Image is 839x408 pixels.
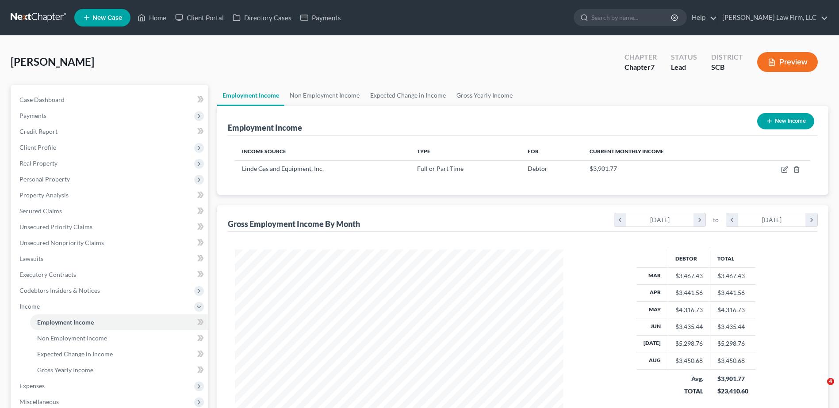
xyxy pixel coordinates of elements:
[693,213,705,227] i: chevron_right
[710,284,755,301] td: $3,441.56
[710,268,755,284] td: $3,467.43
[12,187,208,203] a: Property Analysis
[242,165,324,172] span: Linde Gas and Equipment, Inc.
[809,378,830,399] iframe: Intercom live chat
[636,318,668,335] th: Jun
[19,144,56,151] span: Client Profile
[19,96,65,103] span: Case Dashboard
[528,165,548,172] span: Debtor
[12,124,208,140] a: Credit Report
[228,10,296,26] a: Directory Cases
[19,223,92,230] span: Unsecured Priority Claims
[805,213,817,227] i: chevron_right
[710,335,755,352] td: $5,298.76
[636,268,668,284] th: Mar
[687,10,717,26] a: Help
[37,334,107,342] span: Non Employment Income
[217,85,284,106] a: Employment Income
[675,374,703,383] div: Avg.
[12,219,208,235] a: Unsecured Priority Claims
[675,288,703,297] div: $3,441.56
[717,387,748,396] div: $23,410.60
[757,52,818,72] button: Preview
[675,322,703,331] div: $3,435.44
[827,378,834,385] span: 4
[19,398,59,405] span: Miscellaneous
[19,382,45,389] span: Expenses
[757,113,814,129] button: New Income
[636,352,668,369] th: Aug
[451,85,518,106] a: Gross Yearly Income
[171,10,228,26] a: Client Portal
[675,387,703,396] div: TOTAL
[738,213,806,227] div: [DATE]
[717,374,748,383] div: $3,901.77
[417,148,430,155] span: Type
[228,219,360,229] div: Gross Employment Income By Month
[242,148,286,155] span: Income Source
[671,52,697,62] div: Status
[365,85,451,106] a: Expected Change in Income
[12,251,208,267] a: Lawsuits
[30,362,208,378] a: Gross Yearly Income
[624,62,657,72] div: Chapter
[19,112,46,119] span: Payments
[718,10,828,26] a: [PERSON_NAME] Law Firm, LLC
[30,330,208,346] a: Non Employment Income
[651,63,655,71] span: 7
[92,15,122,21] span: New Case
[19,175,70,183] span: Personal Property
[30,346,208,362] a: Expected Change in Income
[590,148,664,155] span: Current Monthly Income
[710,318,755,335] td: $3,435.44
[675,339,703,348] div: $5,298.76
[37,366,93,374] span: Gross Yearly Income
[614,213,626,227] i: chevron_left
[590,165,617,172] span: $3,901.77
[19,207,62,215] span: Secured Claims
[626,213,694,227] div: [DATE]
[710,352,755,369] td: $3,450.68
[12,203,208,219] a: Secured Claims
[668,249,710,267] th: Debtor
[296,10,345,26] a: Payments
[710,301,755,318] td: $4,316.73
[37,350,113,358] span: Expected Change in Income
[636,301,668,318] th: May
[19,239,104,246] span: Unsecured Nonpriority Claims
[19,191,69,199] span: Property Analysis
[711,62,743,72] div: SCB
[12,92,208,108] a: Case Dashboard
[624,52,657,62] div: Chapter
[726,213,738,227] i: chevron_left
[675,272,703,280] div: $3,467.43
[591,9,672,26] input: Search by name...
[284,85,365,106] a: Non Employment Income
[675,356,703,365] div: $3,450.68
[675,306,703,314] div: $4,316.73
[417,165,464,172] span: Full or Part Time
[713,215,719,224] span: to
[671,62,697,72] div: Lead
[228,122,302,133] div: Employment Income
[636,284,668,301] th: Apr
[19,255,43,262] span: Lawsuits
[19,128,57,135] span: Credit Report
[710,249,755,267] th: Total
[636,335,668,352] th: [DATE]
[19,287,100,294] span: Codebtors Insiders & Notices
[711,52,743,62] div: District
[37,318,94,326] span: Employment Income
[12,235,208,251] a: Unsecured Nonpriority Claims
[133,10,171,26] a: Home
[528,148,539,155] span: For
[11,55,94,68] span: [PERSON_NAME]
[19,159,57,167] span: Real Property
[30,314,208,330] a: Employment Income
[12,267,208,283] a: Executory Contracts
[19,302,40,310] span: Income
[19,271,76,278] span: Executory Contracts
